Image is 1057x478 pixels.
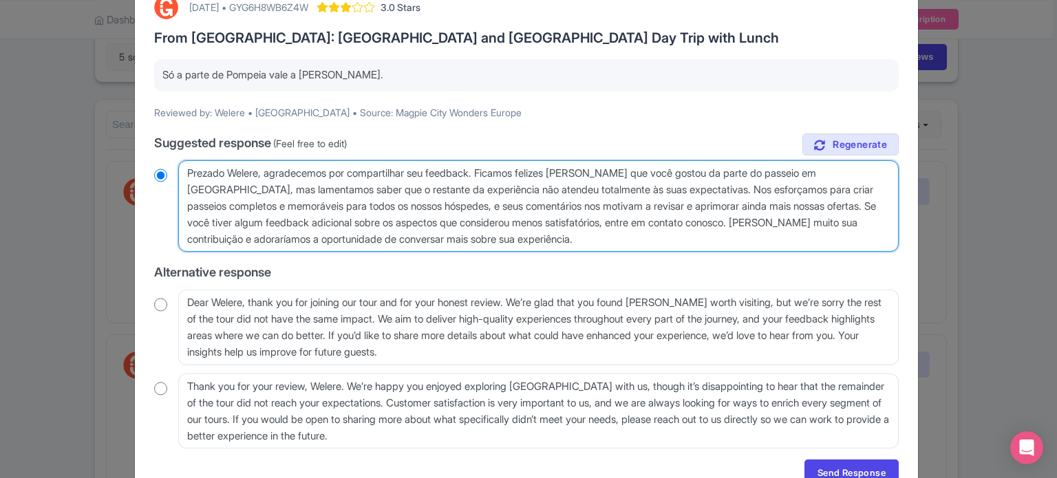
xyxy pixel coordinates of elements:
[1010,431,1043,464] div: Open Intercom Messenger
[154,265,271,279] span: Alternative response
[162,67,890,83] p: Só a parte de Pompeia vale a [PERSON_NAME].
[178,160,899,252] textarea: Dear [PERSON_NAME], thank you for taking the time to share your feedback. We’re pleased to hear t...
[154,30,899,45] h3: From [GEOGRAPHIC_DATA]: [GEOGRAPHIC_DATA] and [GEOGRAPHIC_DATA] Day Trip with Lunch
[178,290,899,365] textarea: Dear Welere, thank you for joining our tour and for your honest review. We’re glad that you found...
[154,105,899,120] p: Reviewed by: Welere • [GEOGRAPHIC_DATA] • Source: Magpie City Wonders Europe
[273,138,347,149] span: (Feel free to edit)
[802,133,899,156] a: Regenerate
[154,135,271,150] span: Suggested response
[178,373,899,449] textarea: Thank you for your review, Welere. We’re happy you enjoyed exploring [GEOGRAPHIC_DATA] with us, t...
[833,138,887,151] span: Regenerate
